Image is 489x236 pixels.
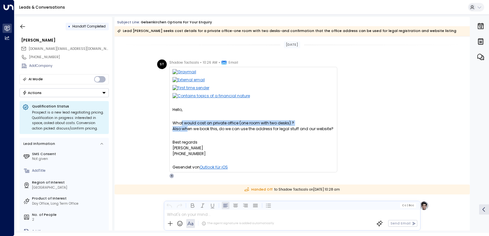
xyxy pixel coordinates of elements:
[68,22,70,31] div: •
[29,46,115,51] span: [DOMAIN_NAME][EMAIL_ADDRESS][DOMAIN_NAME]
[228,59,238,66] span: Email
[32,212,107,217] label: No. of People
[165,201,173,209] button: Undo
[172,77,334,85] img: External email
[29,46,109,51] span: Shadow.tacticals.llc@outlook.de
[72,24,106,29] span: Handoff Completed
[172,93,334,101] img: Contains topics of a financial nature
[284,41,300,48] div: [DATE]
[400,203,416,208] button: Cc|Bcc
[202,221,274,226] div: The agent signature is added automatically
[200,164,228,170] a: Outlook für iOS
[32,104,106,109] p: Qualification Status
[20,88,109,97] div: Button group with a nested menu
[402,204,414,207] span: Cc Bcc
[172,164,334,170] div: Gesendet von
[245,187,272,192] span: Handed Off
[203,59,217,66] span: 10:26 AM
[419,201,429,210] img: profile-logo.png
[32,185,107,190] div: [GEOGRAPHIC_DATA]
[172,85,334,93] img: First time sender
[32,156,107,161] div: Not given
[28,76,43,83] div: AI Mode
[32,201,107,206] div: Day Office, Long Term Office
[117,20,140,25] span: Subject Line:
[21,37,109,43] div: [PERSON_NAME]
[32,168,107,173] div: AddTitle
[172,120,334,126] div: What would cost an private office (one room with two desks).?
[407,204,408,207] span: |
[169,59,199,66] span: Shadow Tacticals
[19,4,65,10] a: Leads & Conversations
[172,69,334,77] img: Graymail
[172,151,334,157] div: [PHONE_NUMBER]
[29,63,109,68] div: AddCompany
[20,88,109,97] button: Actions
[169,173,174,178] div: S
[32,152,107,157] label: SMS Consent
[172,145,334,151] div: [PERSON_NAME]
[172,126,334,132] div: Also when we book this, do we can use the address for legal stuff and our website?
[29,55,109,60] div: [PHONE_NUMBER]
[32,180,107,185] label: Region of Interest
[117,28,456,34] div: Lead [PERSON_NAME] seeks cost details for a private office-one room with two desks-and confirmati...
[172,107,334,113] div: Hello,
[32,217,107,222] div: 2
[172,139,334,145] div: Best regards
[22,90,42,95] div: Actions
[22,141,55,146] div: Lead Information
[115,185,470,194] div: to Shadow Tacticals on [DATE] 10:28 am
[157,59,167,69] div: ST
[219,59,220,66] span: •
[32,110,106,131] div: Prospect is a new lead negotiating pricing. Qualification in progress: interested in space, asked...
[32,229,107,234] div: AddArea
[175,201,183,209] button: Redo
[200,59,202,66] span: •
[141,20,212,25] div: Gelsenkirchen options for your enquiry
[32,196,107,201] label: Product of Interest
